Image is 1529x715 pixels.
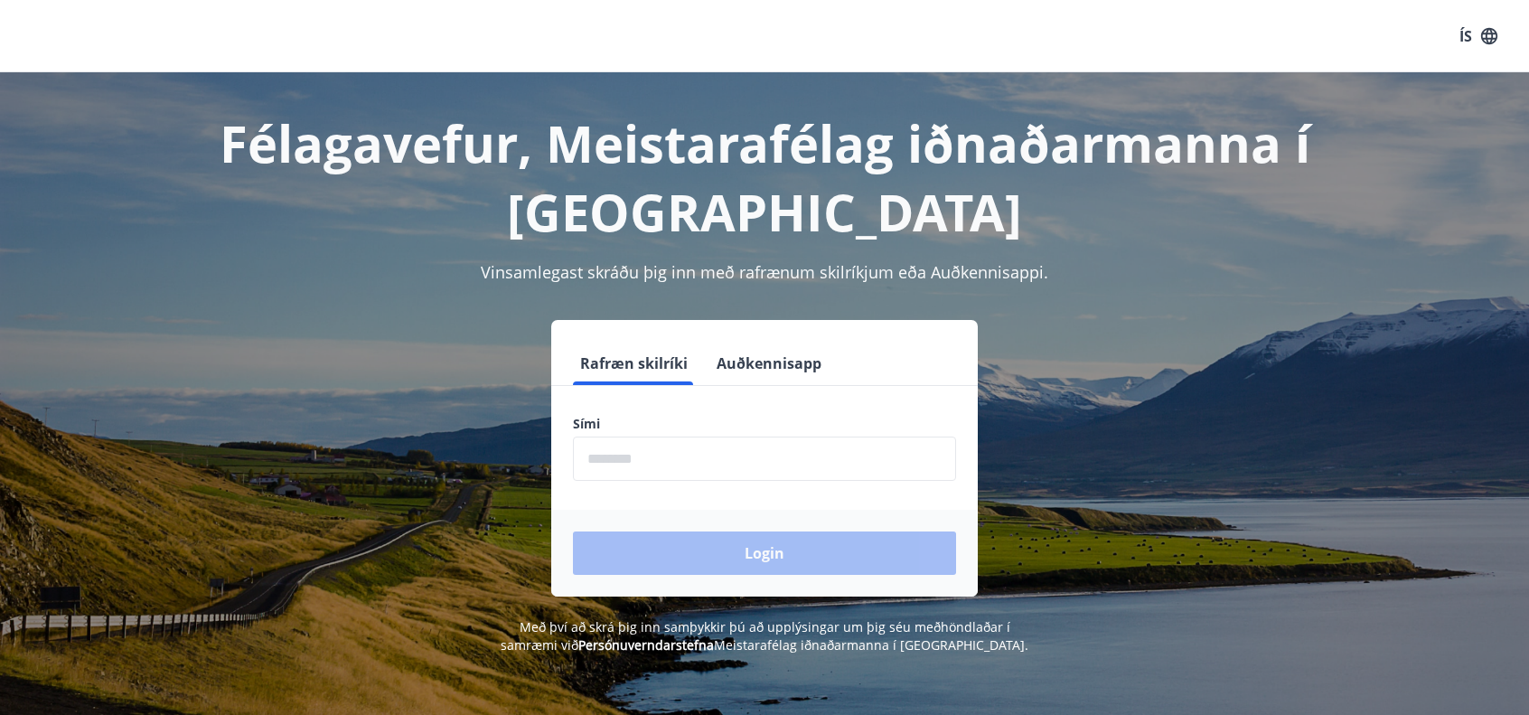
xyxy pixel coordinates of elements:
h1: Félagavefur, Meistarafélag iðnaðarmanna í [GEOGRAPHIC_DATA] [136,108,1393,246]
a: Persónuverndarstefna [578,636,714,654]
button: ÍS [1449,20,1507,52]
button: Rafræn skilríki [573,342,695,385]
span: Vinsamlegast skráðu þig inn með rafrænum skilríkjum eða Auðkennisappi. [481,261,1048,283]
label: Sími [573,415,956,433]
span: Með því að skrá þig inn samþykkir þú að upplýsingar um þig séu meðhöndlaðar í samræmi við Meistar... [501,618,1028,654]
button: Auðkennisapp [709,342,829,385]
